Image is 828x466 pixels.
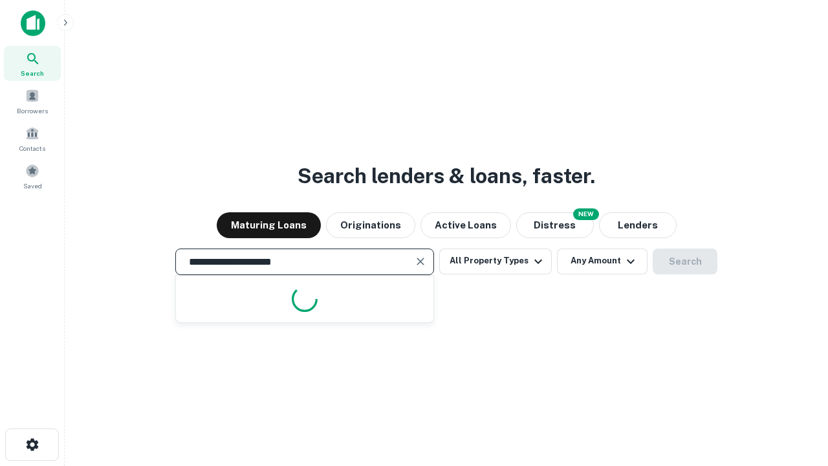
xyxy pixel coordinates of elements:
div: NEW [573,208,599,220]
a: Search [4,46,61,81]
button: All Property Types [439,249,552,274]
button: Originations [326,212,415,238]
h3: Search lenders & loans, faster. [298,161,595,192]
a: Saved [4,159,61,194]
button: Lenders [599,212,677,238]
img: capitalize-icon.png [21,10,45,36]
span: Saved [23,181,42,191]
a: Contacts [4,121,61,156]
span: Borrowers [17,105,48,116]
button: Any Amount [557,249,648,274]
a: Borrowers [4,83,61,118]
button: Maturing Loans [217,212,321,238]
iframe: Chat Widget [763,362,828,425]
span: Contacts [19,143,45,153]
button: Clear [411,252,430,271]
span: Search [21,68,44,78]
button: Search distressed loans with lien and other non-mortgage details. [516,212,594,238]
button: Active Loans [420,212,511,238]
